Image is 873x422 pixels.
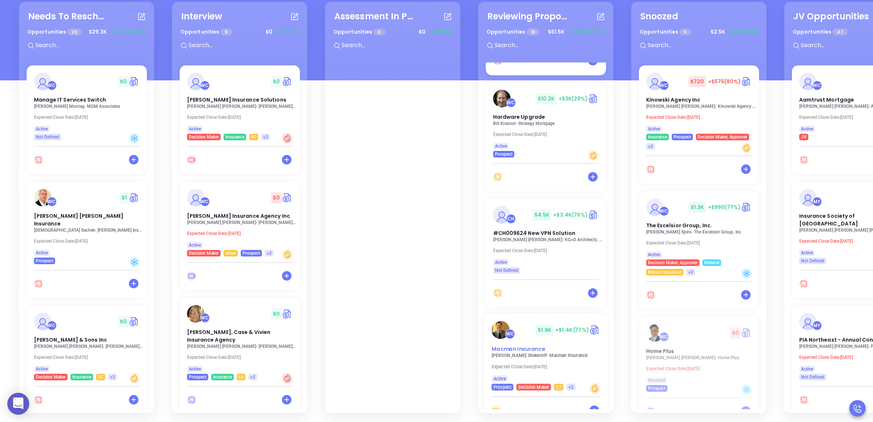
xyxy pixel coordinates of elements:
[187,355,297,360] p: Expected Close Date: [DATE]
[478,2,613,413] section: Reviewing Proposal
[559,95,588,102] span: +$3K (29%)
[491,321,509,339] img: Macman Insurance
[646,240,756,246] p: Expected Close Date: [DATE]
[793,25,848,39] p: Opportunities
[659,81,669,90] div: Walter Contreras
[646,366,756,371] p: Expected Close Date: [DATE]
[225,249,236,257] span: Silver
[484,313,608,391] a: profileWalter Contreras$1.8K+$1.4K(77%)Circle dollarMacman Insurance[PERSON_NAME] Sheketoff- Macm...
[187,328,271,343] span: Lowry-Dunham, Case & Vivien Insurance Agency
[648,268,682,276] span: Report requested
[729,28,758,36] span: +$2K (79%)
[588,209,599,220] a: Quote
[189,133,219,141] span: Decision Maker
[812,321,822,330] div: Megan Youmans
[741,202,752,213] img: Quote
[189,241,201,249] span: Active
[493,237,603,242] p: Lisa DelPercio - KG+D Architects, PC
[129,257,140,267] div: Cold
[282,76,293,87] img: Quote
[801,249,813,257] span: Active
[493,206,511,224] img: #CH009624 New VPN Solution
[646,222,712,229] span: The Excelsior Group, Inc.
[640,10,678,23] div: Snoozed
[812,197,822,206] div: Megan Youmans
[568,383,573,391] span: +2
[588,150,599,161] div: Warm
[506,98,516,107] div: Walter Contreras
[648,384,666,392] span: Prospect
[491,364,604,369] p: Expected Close Date: [DATE]
[546,26,566,38] span: $ 51.5K
[741,327,752,338] a: Quote
[801,257,824,265] span: Not Defined
[689,202,706,213] span: $ 1.3K
[689,76,706,87] span: $ 720
[486,199,606,274] a: profileCarla Humber$4.5K+$3.4K(76%)Circle dollar#CH009624 New VPN Solution[PERSON_NAME] [PERSON_N...
[493,132,603,137] p: Expected Close Date: [DATE]
[631,2,766,413] section: Snoozed
[98,373,103,381] span: SC
[129,373,140,384] div: Warm
[646,73,664,90] img: Kinowski Agency Inc
[730,327,741,339] span: $ 0
[180,25,232,39] p: Opportunities
[34,228,144,233] p: Christian Sachek - Donius Insurance
[799,313,817,330] img: PIA Northeast - Annual Convention
[187,189,205,206] img: Straub Insurance Agency Inc
[493,229,576,237] span: #CH009624 New VPN Solution
[187,104,297,109] p: Philip Davenport - Davenport Insurance Solutions
[27,25,82,39] p: Opportunities
[188,41,297,50] input: Search...
[639,317,759,392] a: profileWalter Contreras$0Circle dollarHome Plus[PERSON_NAME] [PERSON_NAME]- Home PlusExpected Clo...
[799,96,854,103] span: Aamtrust Mortgage
[832,28,847,35] span: 47
[187,305,205,323] img: Lowry-Dunham, Case & Vivien Insurance Agency
[34,189,52,206] img: Donius Patterson Insurance
[34,73,52,90] img: Manage IT Services Switch
[282,308,293,319] a: Quote
[36,125,48,133] span: Active
[129,192,140,203] img: Quote
[589,324,600,335] img: Quote
[589,383,600,394] div: Warm
[34,344,144,349] p: Blake Tillman - Dan L Tillman & Sons Inc
[129,76,140,87] a: Quote
[243,249,260,257] span: Prospect
[187,220,297,225] p: Steve Straub - Straub Insurance Agency Inc
[639,65,759,150] a: profileWalter Contreras$720+$575(80%)Circle dollarKinowski Agency Inc[PERSON_NAME] [PERSON_NAME]-...
[646,96,701,103] span: Kinowski Agency Inc
[36,365,48,373] span: Active
[799,73,817,90] img: Aamtrust Mortgage
[812,81,822,90] div: Walter Contreras
[200,313,210,323] div: Walter Contreras
[493,375,506,383] span: Active
[494,41,603,50] input: Search...
[793,10,869,23] div: JV Opportunities
[417,26,427,38] span: $ 0
[118,76,129,87] span: $ 0
[34,104,144,109] p: Rachel Montag - MGM Associates
[648,142,653,151] span: +2
[271,308,282,320] span: $ 0
[556,383,561,391] span: CT
[801,373,824,381] span: Not Defined
[239,373,244,381] span: LA
[27,65,147,140] a: profileWalter Contreras$0Circle dollarManage IT Services Switch[PERSON_NAME] Montag- MGM Associat...
[659,206,669,216] div: Walter Contreras
[741,76,752,87] img: Quote
[187,115,297,120] p: Expected Close Date: [DATE]
[588,93,599,104] img: Quote
[646,198,664,216] img: The Excelsior Group, Inc.
[487,10,568,23] div: Reviewing Proposal
[708,204,741,211] span: +$990 (77%)
[799,189,817,206] img: Insurance Society of Philadelphia
[536,93,557,104] span: $ 10.3K
[493,90,511,107] img: Hardware Upgrade
[36,133,59,141] span: Not Defined
[640,25,691,39] p: Opportunities
[646,355,756,360] p: Luis Lleshi - Home Plus
[506,214,516,224] div: Carla Humber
